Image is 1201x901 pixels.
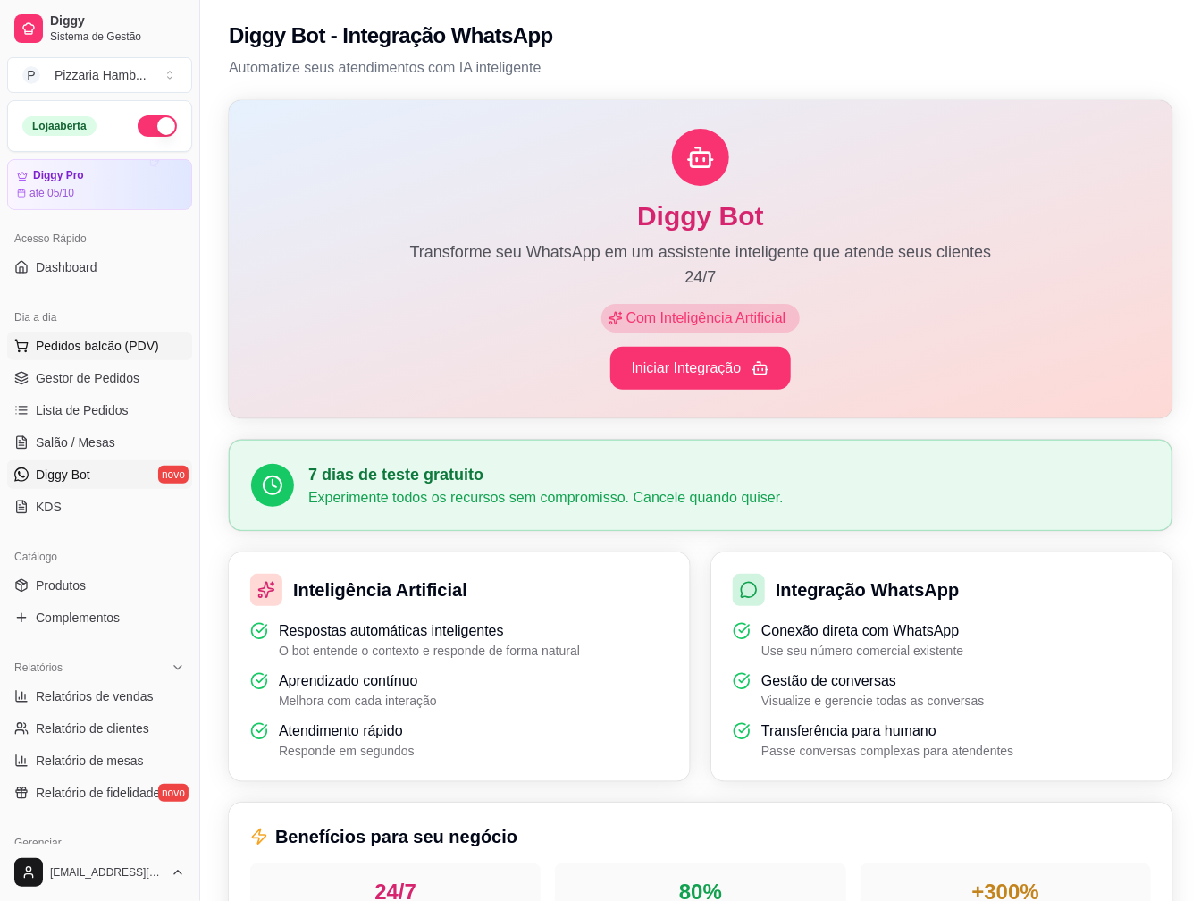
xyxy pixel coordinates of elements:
[7,460,192,489] a: Diggy Botnovo
[776,577,960,602] h3: Integração WhatsApp
[7,714,192,743] a: Relatório de clientes
[761,642,963,660] p: Use seu número comercial existente
[623,307,794,329] span: Com Inteligência Artificial
[279,670,437,692] p: Aprendizado contínuo
[7,7,192,50] a: DiggySistema de Gestão
[293,577,467,602] h3: Inteligência Artificial
[7,543,192,571] div: Catálogo
[50,29,185,44] span: Sistema de Gestão
[7,224,192,253] div: Acesso Rápido
[250,824,1151,849] h3: Benefícios para seu negócio
[50,865,164,880] span: [EMAIL_ADDRESS][DOMAIN_NAME]
[279,692,437,710] p: Melhora com cada interação
[7,779,192,807] a: Relatório de fidelidadenovo
[7,493,192,521] a: KDS
[229,21,553,50] h2: Diggy Bot - Integração WhatsApp
[7,571,192,600] a: Produtos
[7,603,192,632] a: Complementos
[761,692,985,710] p: Visualize e gerencie todas as conversas
[29,186,74,200] article: até 05/10
[36,577,86,594] span: Produtos
[7,428,192,457] a: Salão / Mesas
[50,13,185,29] span: Diggy
[14,661,63,675] span: Relatórios
[257,200,1144,232] h1: Diggy Bot
[7,396,192,425] a: Lista de Pedidos
[7,303,192,332] div: Dia a dia
[7,57,192,93] button: Select a team
[7,851,192,894] button: [EMAIL_ADDRESS][DOMAIN_NAME]
[36,434,115,451] span: Salão / Mesas
[36,498,62,516] span: KDS
[279,742,415,760] p: Responde em segundos
[7,332,192,360] button: Pedidos balcão (PDV)
[36,687,154,705] span: Relatórios de vendas
[7,253,192,282] a: Dashboard
[761,670,985,692] p: Gestão de conversas
[22,66,40,84] span: P
[7,364,192,392] a: Gestor de Pedidos
[36,609,120,627] span: Complementos
[400,240,1001,290] p: Transforme seu WhatsApp em um assistente inteligente que atende seus clientes 24/7
[7,682,192,711] a: Relatórios de vendas
[36,784,160,802] span: Relatório de fidelidade
[138,115,177,137] button: Alterar Status
[33,169,84,182] article: Diggy Pro
[308,462,1150,487] h3: 7 dias de teste gratuito
[36,466,90,484] span: Diggy Bot
[36,369,139,387] span: Gestor de Pedidos
[279,642,580,660] p: O bot entende o contexto e responde de forma natural
[36,720,149,737] span: Relatório de clientes
[36,401,129,419] span: Lista de Pedidos
[761,742,1014,760] p: Passe conversas complexas para atendentes
[36,337,159,355] span: Pedidos balcão (PDV)
[36,258,97,276] span: Dashboard
[7,746,192,775] a: Relatório de mesas
[36,752,144,770] span: Relatório de mesas
[22,116,97,136] div: Loja aberta
[279,620,580,642] p: Respostas automáticas inteligentes
[229,57,1172,79] p: Automatize seus atendimentos com IA inteligente
[279,720,415,742] p: Atendimento rápido
[7,159,192,210] a: Diggy Proaté 05/10
[761,720,1014,742] p: Transferência para humano
[7,829,192,857] div: Gerenciar
[308,487,1150,509] p: Experimente todos os recursos sem compromisso. Cancele quando quiser.
[610,347,792,390] button: Iniciar Integração
[55,66,147,84] div: Pizzaria Hamb ...
[761,620,963,642] p: Conexão direta com WhatsApp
